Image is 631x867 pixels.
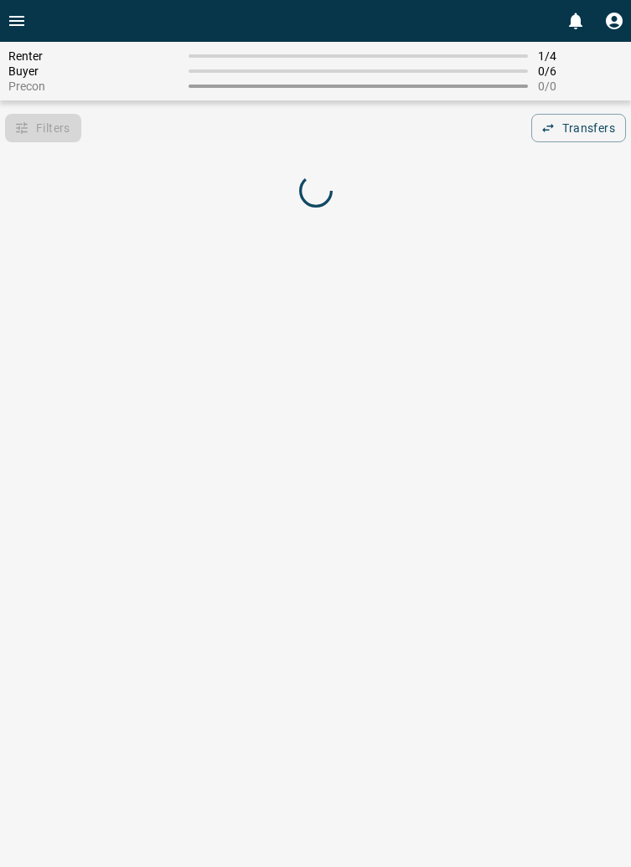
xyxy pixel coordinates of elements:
[538,80,623,93] span: 0 / 0
[531,114,626,142] button: Transfers
[8,80,178,93] span: Precon
[538,49,623,63] span: 1 / 4
[597,4,631,38] button: Profile
[8,49,178,63] span: Renter
[538,64,623,78] span: 0 / 6
[8,64,178,78] span: Buyer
